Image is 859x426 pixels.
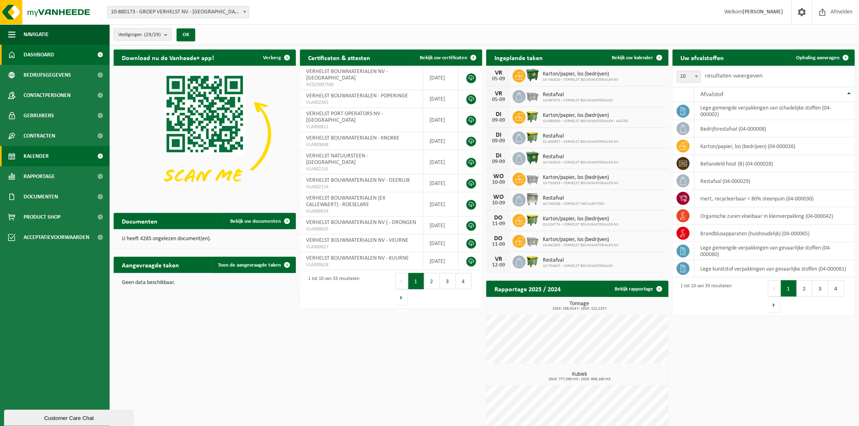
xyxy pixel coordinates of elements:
[257,49,295,66] button: Verberg
[490,118,507,123] div: 09-09
[695,260,855,278] td: lege kunststof verpakkingen van gevaarlijke stoffen (04-000081)
[306,244,417,250] span: VLA900627
[695,190,855,207] td: inert, recycleerbaar < 80% steenpuin (04-000030)
[543,243,619,248] span: 10-942593 - VERHELST BOUWMATERIALEN NV
[490,221,507,227] div: 11-09
[490,159,507,165] div: 09-09
[306,208,417,215] span: VLA900624
[423,252,458,270] td: [DATE]
[605,49,668,66] a: Bekijk uw kalender
[543,174,619,181] span: Karton/papier, los (bedrijven)
[108,6,249,18] span: 10-880173 - GROEP VERHELST NV - OOSTENDE
[543,160,619,165] span: 10-744520 - VERHELST BOUWMATERIALEN NV
[490,242,507,247] div: 11-09
[490,215,507,221] div: DO
[118,29,161,41] span: Vestigingen
[395,273,408,289] button: Previous
[408,273,424,289] button: 1
[395,289,408,306] button: Next
[673,49,732,65] h2: Uw afvalstoffen
[456,273,472,289] button: 4
[695,120,855,138] td: bedrijfsrestafval (04-000008)
[543,257,613,264] span: Restafval
[486,281,569,297] h2: Rapportage 2025 / 2024
[114,28,172,41] button: Vestigingen(29/29)
[526,68,540,82] img: WB-1100-HPE-GN-01
[543,98,613,103] span: 10-987073 - VERHELST BOUWMATERIALEN
[24,187,58,207] span: Documenten
[122,236,288,242] p: U heeft 4285 ongelezen document(en).
[24,105,54,126] span: Gebruikers
[306,99,417,106] span: VLA902365
[695,225,855,242] td: brandblusapparaten (huishoudelijk) (04-000065)
[701,91,724,98] span: Afvalstof
[781,280,797,297] button: 1
[797,280,813,297] button: 2
[306,111,383,123] span: VERHELST PORT OPERATORS NV - [GEOGRAPHIC_DATA]
[543,222,619,227] span: 02-014774 - VERHELST BOUWMATERIALEN NV
[490,132,507,138] div: DI
[114,257,187,273] h2: Aangevraagde taken
[423,108,458,132] td: [DATE]
[490,90,507,97] div: VR
[490,138,507,144] div: 09-09
[490,70,507,76] div: VR
[306,226,417,232] span: VLA900625
[526,151,540,165] img: WB-1100-HPE-GN-01
[490,173,507,180] div: WO
[263,55,281,60] span: Verberg
[486,49,551,65] h2: Ingeplande taken
[424,273,440,289] button: 2
[695,207,855,225] td: organische zuren vloeibaar in kleinverpakking (04-000042)
[768,297,781,313] button: Next
[543,237,619,243] span: Karton/papier, los (bedrijven)
[543,202,604,207] span: 10-746298 - VERHELST NATUURSTEEN
[695,155,855,172] td: behandeld hout (B) (04-000028)
[306,166,417,172] span: VLA902155
[490,377,669,381] span: 2024: 777,580 m3 - 2025: 606,180 m3
[813,280,829,297] button: 3
[543,92,613,98] span: Restafval
[107,6,249,18] span: 10-880173 - GROEP VERHELST NV - OOSTENDE
[490,194,507,200] div: WO
[490,180,507,185] div: 10-09
[705,73,763,79] label: resultaten weergeven
[300,49,378,65] h2: Certificaten & attesten
[24,65,71,85] span: Bedrijfsgegevens
[796,55,840,60] span: Ophaling aanvragen
[306,184,417,190] span: VLA902154
[24,126,55,146] span: Contracten
[543,264,613,269] span: 10-734647 - VERHELST BOUWMATERIALEN
[526,89,540,103] img: WB-2500-GAL-GY-04
[24,166,55,187] span: Rapportage
[526,213,540,227] img: WB-1100-HPE-GN-50
[24,45,54,65] span: Dashboard
[612,55,654,60] span: Bekijk uw kalender
[695,242,855,260] td: lege gemengde verpakkingen van gevaarlijke stoffen (04-000080)
[306,219,416,226] span: VERHELST BOUWMATERIALEN NV ( - DRONGEN
[526,254,540,268] img: WB-1100-HPE-GN-50
[543,112,628,119] span: Karton/papier, los (bedrijven)
[224,213,295,229] a: Bekijk uw documenten
[423,132,458,150] td: [DATE]
[306,255,409,261] span: VERHELST BOUWMATERIALEN NV - KUURNE
[790,49,854,66] a: Ophaling aanvragen
[24,207,60,227] span: Product Shop
[306,82,417,88] span: RED25007330
[695,102,855,120] td: lege gemengde verpakkingen van schadelijke stoffen (04-000002)
[743,9,783,15] strong: [PERSON_NAME]
[677,71,701,83] span: 10
[543,140,619,144] span: 01-000957 - VERHELST BOUWMATERIALEN NV
[114,66,296,202] img: Download de VHEPlus App
[490,200,507,206] div: 10-09
[695,138,855,155] td: karton/papier, los (bedrijven) (04-000026)
[526,172,540,185] img: WB-2500-GAL-GY-01
[144,32,161,37] count: (29/29)
[423,217,458,235] td: [DATE]
[526,192,540,206] img: WB-1100-GAL-GY-02
[306,142,417,148] span: VLA903848
[306,195,385,208] span: VERHELST BOUWMATERIALEN (EX CALLEWAERT) - ROESELARE
[490,262,507,268] div: 12-09
[543,77,619,82] span: 10-744520 - VERHELST BOUWMATERIALEN NV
